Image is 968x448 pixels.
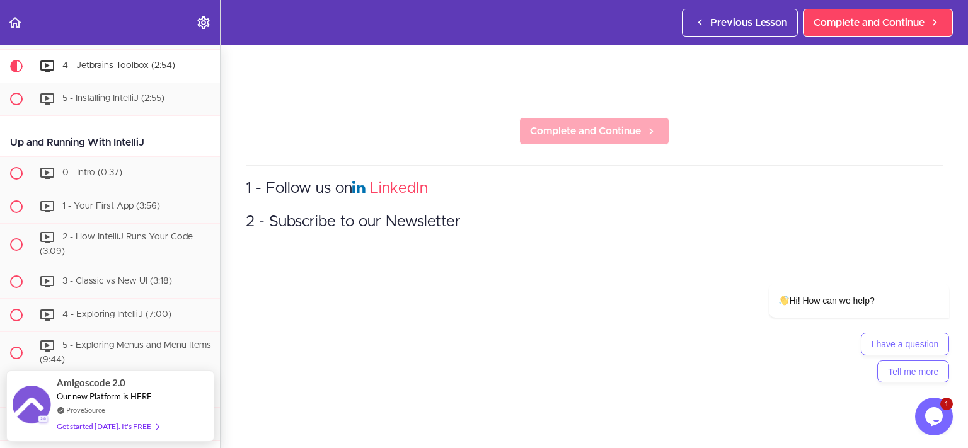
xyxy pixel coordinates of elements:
[57,419,159,434] div: Get started [DATE]. It's FREE
[13,386,50,427] img: provesource social proof notification image
[530,123,641,139] span: Complete and Continue
[915,398,955,435] iframe: chat widget
[682,9,798,37] a: Previous Lesson
[196,15,211,30] svg: Settings Menu
[246,178,943,199] h3: 1 - Follow us on
[62,168,122,177] span: 0 - Intro (0:37)
[710,15,787,30] span: Previous Lesson
[62,311,171,319] span: 4 - Exploring IntelliJ (7:00)
[62,202,160,210] span: 1 - Your First App (3:56)
[8,15,23,30] svg: Back to course curriculum
[57,391,152,401] span: Our new Platform is HERE
[246,212,943,233] h3: 2 - Subscribe to our Newsletter
[370,181,428,196] a: LinkedIn
[62,61,175,70] span: 4 - Jetbrains Toolbox (2:54)
[40,342,211,365] span: 5 - Exploring Menus and Menu Items (9:44)
[66,405,105,415] a: ProveSource
[814,15,925,30] span: Complete and Continue
[40,233,193,256] span: 2 - How IntelliJ Runs Your Code (3:09)
[62,94,164,103] span: 5 - Installing IntelliJ (2:55)
[57,376,125,390] span: Amigoscode 2.0
[62,277,172,286] span: 3 - Classic vs New UI (3:18)
[519,117,669,145] a: Complete and Continue
[729,170,955,391] iframe: chat widget
[803,9,953,37] a: Complete and Continue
